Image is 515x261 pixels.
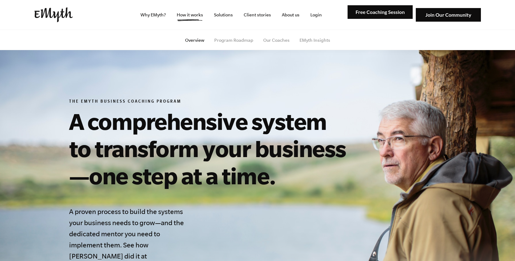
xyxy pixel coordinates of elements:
[185,38,204,43] a: Overview
[69,108,352,189] h1: A comprehensive system to transform your business—one step at a time.
[34,7,73,22] img: EMyth
[69,99,352,105] h6: The EMyth Business Coaching Program
[300,38,330,43] a: EMyth Insights
[416,8,481,22] img: Join Our Community
[348,5,413,19] img: Free Coaching Session
[263,38,290,43] a: Our Coaches
[214,38,253,43] a: Program Roadmap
